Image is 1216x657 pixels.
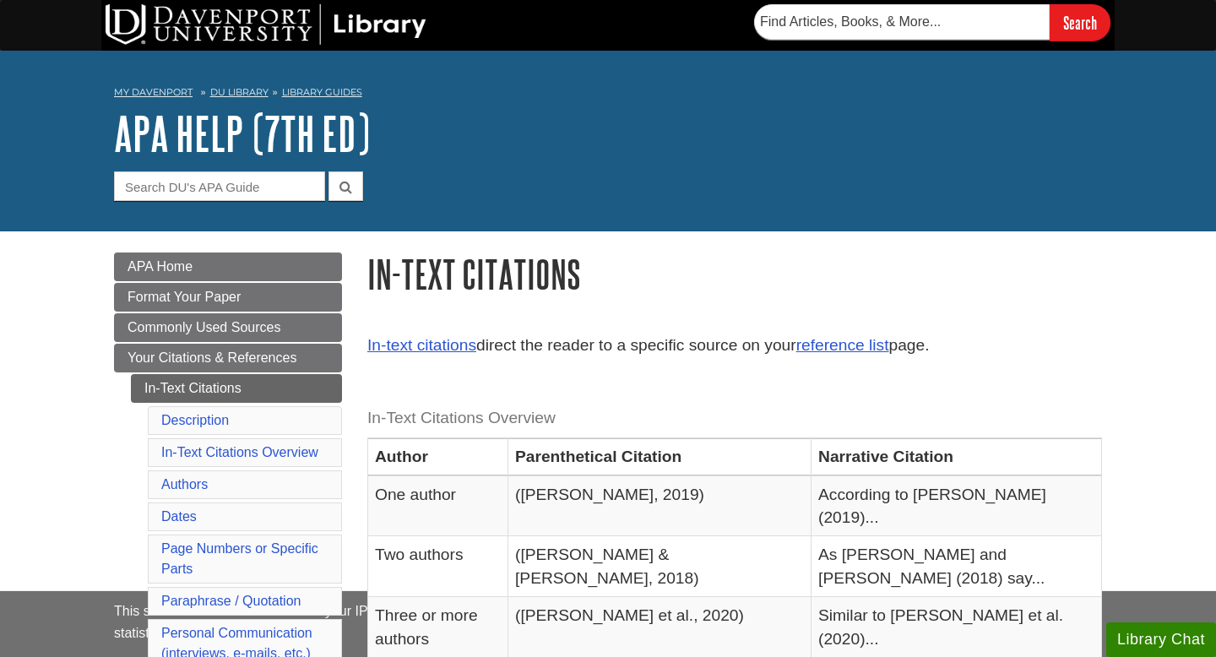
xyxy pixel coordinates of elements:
[114,107,370,160] a: APA Help (7th Ed)
[1050,4,1110,41] input: Search
[368,475,508,536] td: One author
[161,445,318,459] a: In-Text Citations Overview
[161,509,197,524] a: Dates
[114,252,342,281] a: APA Home
[161,413,229,427] a: Description
[114,81,1102,108] nav: breadcrumb
[812,438,1102,475] th: Narrative Citation
[114,283,342,312] a: Format Your Paper
[754,4,1110,41] form: Searches DU Library's articles, books, and more
[508,536,812,597] td: ([PERSON_NAME] & [PERSON_NAME], 2018)
[210,86,269,98] a: DU Library
[161,594,301,608] a: Paraphrase / Quotation
[128,290,241,304] span: Format Your Paper
[128,350,296,365] span: Your Citations & References
[131,374,342,403] a: In-Text Citations
[367,334,1102,358] p: direct the reader to a specific source on your page.
[106,4,426,45] img: DU Library
[812,475,1102,536] td: According to [PERSON_NAME] (2019)...
[1106,622,1216,657] button: Library Chat
[367,336,476,354] a: In-text citations
[796,336,889,354] a: reference list
[114,313,342,342] a: Commonly Used Sources
[128,259,193,274] span: APA Home
[128,320,280,334] span: Commonly Used Sources
[114,171,325,201] input: Search DU's APA Guide
[367,399,1102,437] caption: In-Text Citations Overview
[508,438,812,475] th: Parenthetical Citation
[368,438,508,475] th: Author
[161,541,318,576] a: Page Numbers or Specific Parts
[282,86,362,98] a: Library Guides
[367,252,1102,296] h1: In-Text Citations
[114,344,342,372] a: Your Citations & References
[508,475,812,536] td: ([PERSON_NAME], 2019)
[161,477,208,491] a: Authors
[368,536,508,597] td: Two authors
[754,4,1050,40] input: Find Articles, Books, & More...
[812,536,1102,597] td: As [PERSON_NAME] and [PERSON_NAME] (2018) say...
[114,85,193,100] a: My Davenport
